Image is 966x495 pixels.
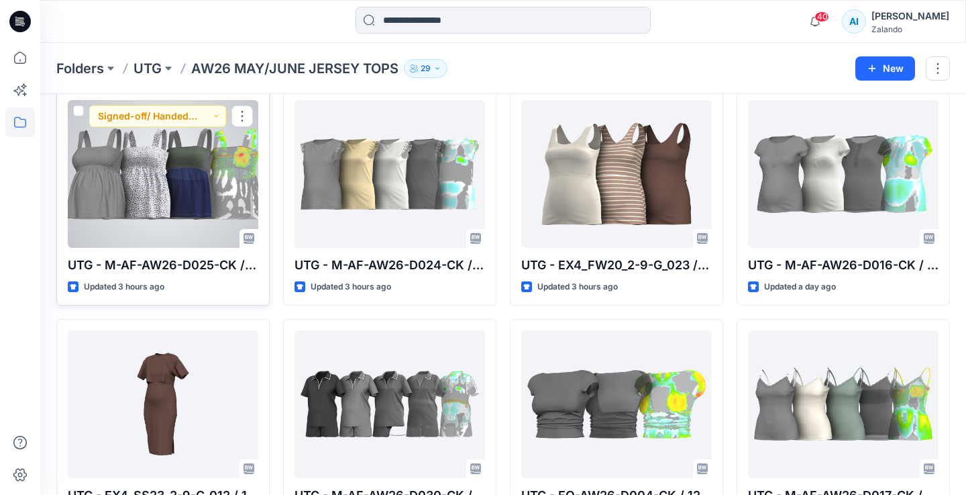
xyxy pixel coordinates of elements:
p: UTG - M-AF-AW26-D016-CK / 120447 [748,256,938,275]
a: UTG - M-AF-AW26-D024-CK / 120449 [294,100,485,248]
p: UTG - EX4_FW20_2-9-G_023 / 110350 [521,256,712,275]
p: UTG - M-AF-AW26-D025-CK / 120450 [68,256,258,275]
p: 29 [421,61,431,76]
a: UTG [133,59,162,78]
a: UTG - M-AF-AW26-D025-CK / 120450 [68,100,258,248]
button: New [855,56,915,81]
a: UTG - EX4_SS23_2-9-G_012 / 116380 [68,330,258,478]
span: 40 [814,11,829,22]
a: UTG - M-AF-AW26-D016-CK / 120447 [748,100,938,248]
p: Updated 3 hours ago [84,280,164,294]
button: 29 [404,59,447,78]
a: UTG - EO-AW26-D004-CK / 120439 [521,330,712,478]
a: UTG - M-AF-AW26-D017-CK / 120448 [748,330,938,478]
a: UTG - M-AF-AW26-D030-CK / 120451 [294,330,485,478]
div: AI [842,9,866,34]
p: AW26 MAY/JUNE JERSEY TOPS [191,59,398,78]
a: UTG - EX4_FW20_2-9-G_023 / 110350 [521,100,712,248]
a: Folders [56,59,104,78]
p: Updated a day ago [764,280,836,294]
p: UTG - M-AF-AW26-D024-CK / 120449 [294,256,485,275]
p: Updated 3 hours ago [311,280,391,294]
div: Zalando [871,24,949,34]
div: [PERSON_NAME] [871,8,949,24]
p: Updated 3 hours ago [537,280,618,294]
